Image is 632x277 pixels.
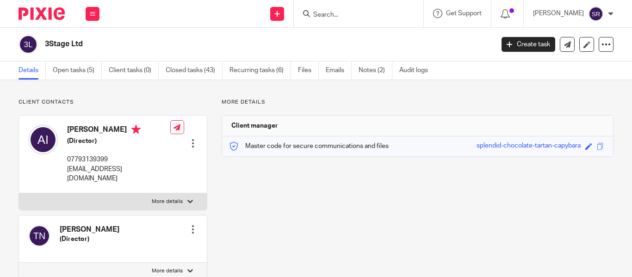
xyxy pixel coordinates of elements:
[231,121,278,130] h3: Client manager
[222,98,613,106] p: More details
[152,267,183,275] p: More details
[67,136,170,146] h5: (Director)
[19,7,65,20] img: Pixie
[533,9,584,18] p: [PERSON_NAME]
[166,62,223,80] a: Closed tasks (43)
[477,141,581,152] div: splendid-chocolate-tartan-capybara
[502,37,555,52] a: Create task
[399,62,435,80] a: Audit logs
[131,125,141,134] i: Primary
[109,62,159,80] a: Client tasks (0)
[560,37,575,52] a: Send new email
[60,234,119,244] h5: (Director)
[229,62,291,80] a: Recurring tasks (6)
[579,37,594,52] a: Edit client
[19,35,38,54] img: svg%3E
[67,125,170,136] h4: [PERSON_NAME]
[28,125,58,154] img: svg%3E
[589,6,603,21] img: svg%3E
[298,62,319,80] a: Files
[585,143,592,150] span: Edit code
[446,10,482,17] span: Get Support
[45,39,399,49] h2: 3Stage Ltd
[60,225,119,234] h4: [PERSON_NAME]
[326,62,352,80] a: Emails
[28,225,50,247] img: svg%3E
[597,143,604,150] span: Copy to clipboard
[19,98,207,106] p: Client contacts
[229,142,389,151] p: Master code for secure communications and files
[312,11,396,19] input: Search
[67,165,170,184] p: [EMAIL_ADDRESS][DOMAIN_NAME]
[67,155,170,164] p: 07793139399
[152,198,183,205] p: More details
[53,62,102,80] a: Open tasks (5)
[359,62,392,80] a: Notes (2)
[19,62,46,80] a: Details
